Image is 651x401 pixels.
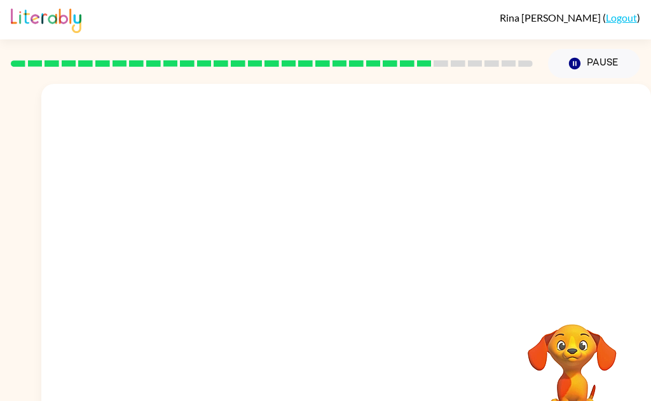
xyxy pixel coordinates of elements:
[548,49,640,78] button: Pause
[500,11,640,24] div: ( )
[11,5,81,33] img: Literably
[500,11,603,24] span: Rina [PERSON_NAME]
[606,11,637,24] a: Logout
